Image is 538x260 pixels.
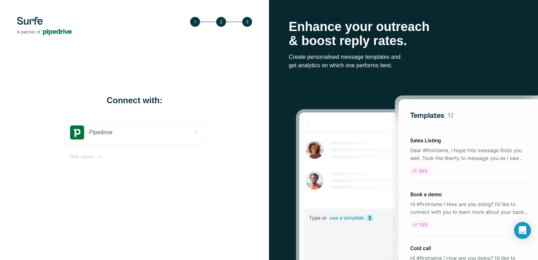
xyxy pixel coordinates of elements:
[89,128,113,137] span: Pipedrive
[70,125,84,140] img: pipedrive's logo
[69,154,94,160] span: Other options
[17,17,72,35] img: Surfe's logo
[289,61,518,70] p: get analytics on which one performs best.
[190,17,252,27] img: Step 3
[289,20,518,34] p: Enhance your outreach
[296,95,538,260] img: Surfe Stock Photo - Selling good vibes
[64,95,205,106] h1: Connect with:
[514,222,531,239] div: Open Intercom Messenger
[289,34,518,48] p: & boost reply rates.
[289,53,518,61] p: Create personalised message templates and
